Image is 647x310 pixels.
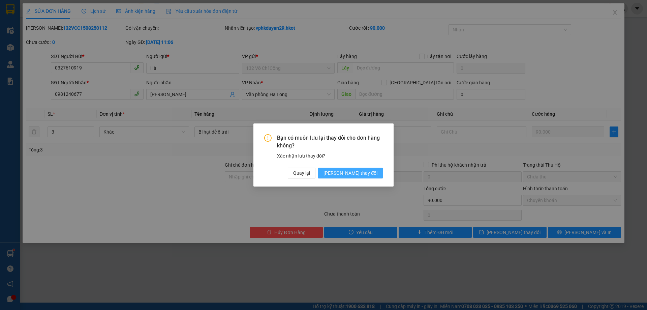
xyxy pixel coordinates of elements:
button: Quay lại [288,168,315,178]
span: Bạn có muốn lưu lại thay đổi cho đơn hàng không? [277,134,383,149]
span: [PERSON_NAME] thay đổi [323,169,377,177]
button: [PERSON_NAME] thay đổi [318,168,383,178]
span: exclamation-circle [264,134,272,142]
div: Xác nhận lưu thay đổi? [277,152,383,160]
span: Quay lại [293,169,310,177]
